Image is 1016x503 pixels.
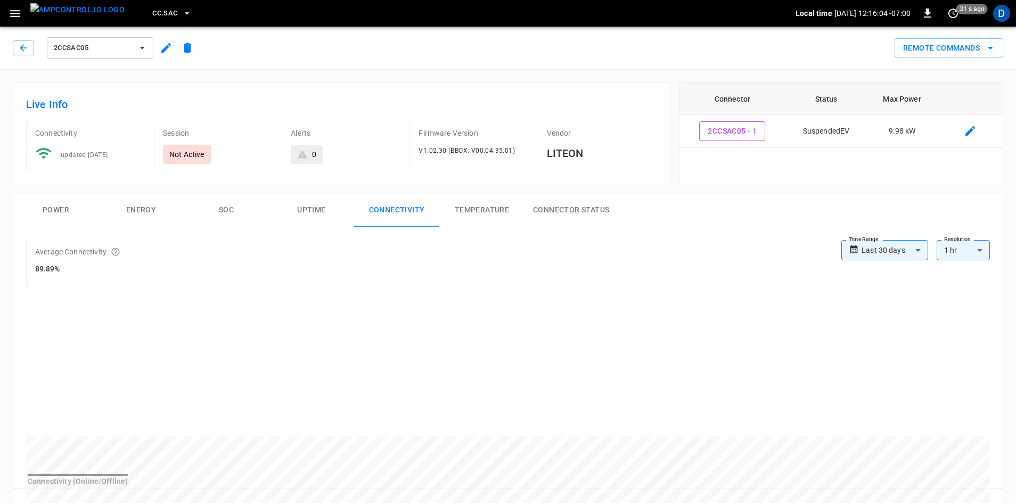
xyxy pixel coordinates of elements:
div: 1 hr [937,240,990,260]
p: [DATE] 12:16:04 -07:00 [834,8,911,19]
button: SOC [184,193,269,227]
button: 2CCSAC05 [47,37,153,59]
p: Firmware Version [419,128,529,138]
span: V1.02.30 (BBOX: V00.04.35.01) [419,147,515,154]
button: Remote Commands [895,38,1003,58]
p: Session [163,128,273,138]
span: 2CCSAC05 [54,42,133,54]
img: ampcontrol.io logo [30,3,125,17]
div: remote commands options [895,38,1003,58]
span: CC.SAC [152,7,177,20]
button: Uptime [269,193,354,227]
p: Vendor [547,128,657,138]
div: 0 [312,149,316,160]
p: Connectivity [35,128,145,138]
table: connector table [679,83,1003,148]
span: 31 s ago [956,4,988,14]
th: Connector [679,83,785,115]
td: 9.98 kW [867,115,937,148]
h6: LITEON [547,145,657,162]
div: profile-icon [993,5,1010,22]
h6: 89.89% [35,263,120,275]
label: Resolution [944,235,971,244]
button: Temperature [439,193,525,227]
button: CC.SAC [148,3,195,24]
div: Last 30 days [862,240,928,260]
th: Status [785,83,867,115]
button: set refresh interval [945,5,962,22]
h6: Live Info [26,96,657,113]
button: Connector Status [525,193,618,227]
th: Max Power [867,83,937,115]
button: 2CCSAC05 - 1 [699,121,765,141]
p: Alerts [291,128,401,138]
button: Connectivity [354,193,439,227]
p: Not Active [169,149,204,160]
span: updated [DATE] [61,151,108,159]
p: Local time [796,8,832,19]
button: Power [13,193,99,227]
p: Average Connectivity [35,246,106,257]
td: SuspendedEV [785,115,867,148]
button: Energy [99,193,184,227]
label: Time Range [849,235,879,244]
